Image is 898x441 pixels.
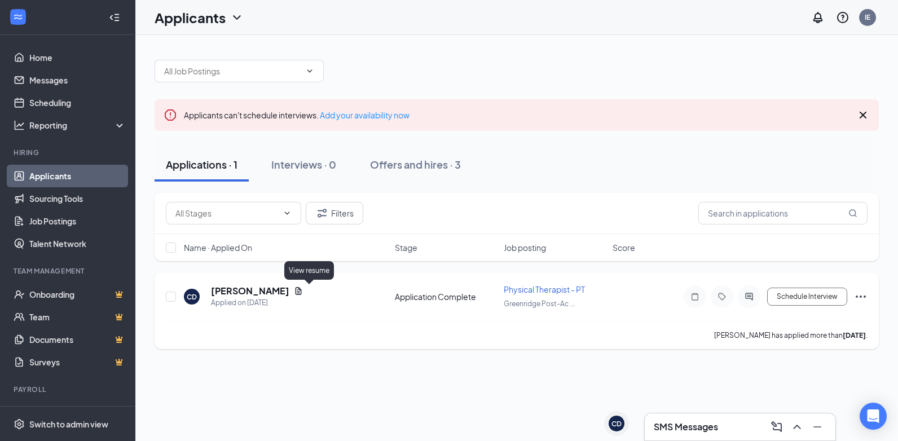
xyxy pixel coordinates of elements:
button: ComposeMessage [768,418,786,436]
div: Offers and hires · 3 [370,157,461,171]
button: ChevronUp [788,418,806,436]
svg: Notifications [811,11,825,24]
svg: Tag [715,292,729,301]
a: PayrollCrown [29,402,126,424]
a: Sourcing Tools [29,187,126,210]
svg: Minimize [811,420,824,434]
span: Name · Applied On [184,242,252,253]
svg: ChevronDown [230,11,244,24]
a: SurveysCrown [29,351,126,373]
span: Job posting [504,242,546,253]
svg: WorkstreamLogo [12,11,24,23]
a: DocumentsCrown [29,328,126,351]
svg: ActiveChat [742,292,756,301]
input: Search in applications [698,202,868,224]
svg: ChevronDown [283,209,292,218]
svg: QuestionInfo [836,11,849,24]
div: Open Intercom Messenger [860,403,887,430]
a: OnboardingCrown [29,283,126,306]
svg: Settings [14,418,25,430]
a: Home [29,46,126,69]
div: Application Complete [395,291,497,302]
button: Minimize [808,418,826,436]
p: [PERSON_NAME] has applied more than . [714,330,868,340]
svg: Collapse [109,12,120,23]
span: Stage [395,242,417,253]
div: Reporting [29,120,126,131]
button: Schedule Interview [767,288,847,306]
h5: [PERSON_NAME] [211,285,289,297]
input: All Stages [175,207,278,219]
svg: ChevronDown [305,67,314,76]
a: Applicants [29,165,126,187]
div: IE [865,12,870,22]
div: CD [187,292,197,302]
svg: Analysis [14,120,25,131]
div: Hiring [14,148,124,157]
a: Scheduling [29,91,126,114]
svg: ChevronUp [790,420,804,434]
div: Team Management [14,266,124,276]
svg: Document [294,286,303,296]
span: Applicants can't schedule interviews. [184,110,410,120]
div: Interviews · 0 [271,157,336,171]
span: Greenridge Post-Ac ... [504,299,575,308]
a: TeamCrown [29,306,126,328]
button: Filter Filters [306,202,363,224]
a: Job Postings [29,210,126,232]
a: Add your availability now [320,110,410,120]
span: Physical Therapist - PT [504,284,585,294]
a: Messages [29,69,126,91]
div: View resume [284,261,334,280]
div: Switch to admin view [29,418,108,430]
svg: Error [164,108,177,122]
a: Talent Network [29,232,126,255]
svg: ComposeMessage [770,420,783,434]
svg: Ellipses [854,290,868,303]
div: Applications · 1 [166,157,237,171]
svg: MagnifyingGlass [848,209,857,218]
svg: Cross [856,108,870,122]
span: Score [613,242,635,253]
svg: Filter [315,206,329,220]
h1: Applicants [155,8,226,27]
div: CD [611,419,622,429]
div: Applied on [DATE] [211,297,303,308]
b: [DATE] [843,331,866,339]
div: Payroll [14,385,124,394]
h3: SMS Messages [654,421,718,433]
svg: Note [688,292,702,301]
input: All Job Postings [164,65,301,77]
